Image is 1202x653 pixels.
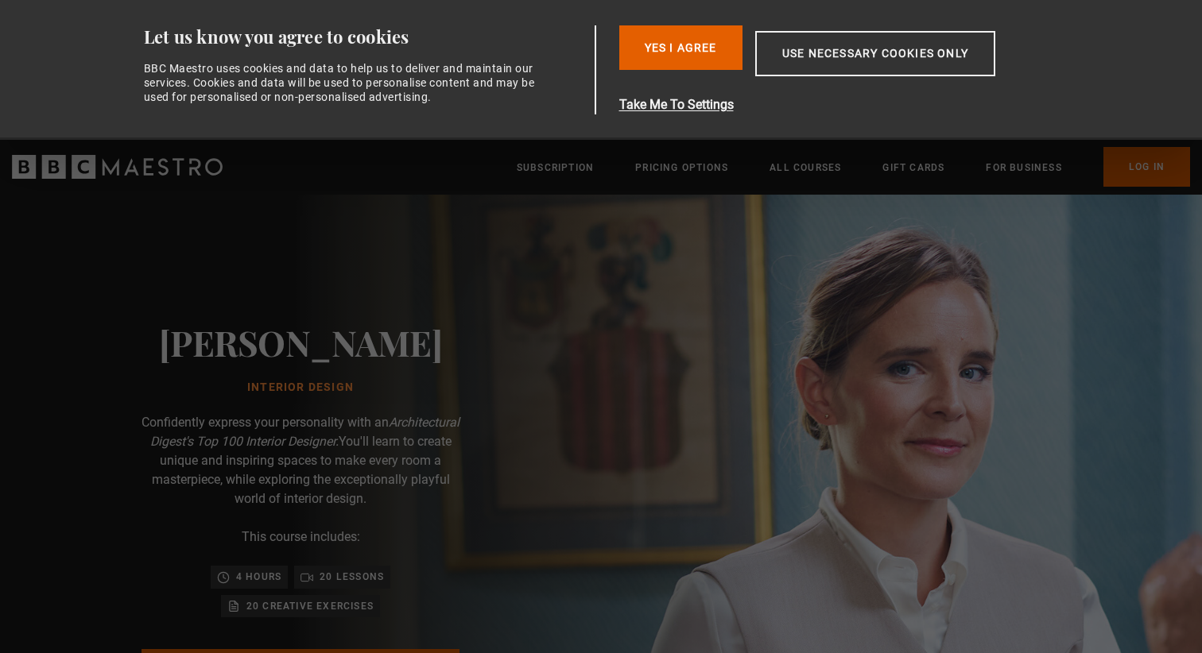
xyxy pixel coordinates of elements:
[159,322,443,362] h2: [PERSON_NAME]
[144,61,545,105] div: BBC Maestro uses cookies and data to help us to deliver and maintain our services. Cookies and da...
[159,381,443,394] h1: Interior Design
[236,569,281,585] p: 4 hours
[986,160,1061,176] a: For business
[142,413,459,508] p: Confidently express your personality with an You'll learn to create unique and inspiring spaces t...
[882,160,944,176] a: Gift Cards
[755,31,995,76] button: Use necessary cookies only
[517,160,594,176] a: Subscription
[517,147,1190,187] nav: Primary
[619,95,1071,114] button: Take Me To Settings
[770,160,841,176] a: All Courses
[635,160,728,176] a: Pricing Options
[12,155,223,179] svg: BBC Maestro
[320,569,384,585] p: 20 lessons
[144,25,589,48] div: Let us know you agree to cookies
[619,25,743,70] button: Yes I Agree
[1103,147,1190,187] a: Log In
[242,527,360,547] p: This course includes:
